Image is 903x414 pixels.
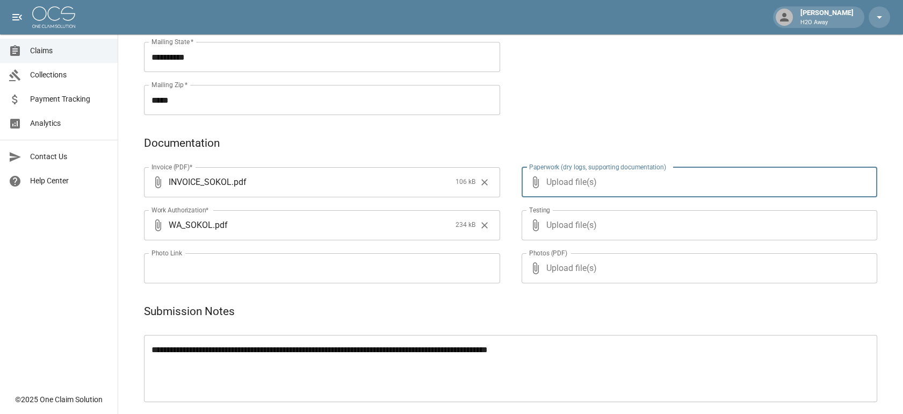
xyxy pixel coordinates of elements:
[546,167,849,197] span: Upload file(s)
[151,248,182,258] label: Photo Link
[476,174,493,190] button: Clear
[30,118,109,129] span: Analytics
[151,37,193,46] label: Mailing State
[796,8,858,27] div: [PERSON_NAME]
[456,220,475,231] span: 234 kB
[476,217,493,233] button: Clear
[6,6,28,28] button: open drawer
[546,210,849,240] span: Upload file(s)
[30,94,109,105] span: Payment Tracking
[529,248,567,258] label: Photos (PDF)
[32,6,75,28] img: ocs-logo-white-transparent.png
[30,175,109,187] span: Help Center
[169,176,232,188] span: INVOICE_SOKOL
[30,69,109,81] span: Collections
[151,80,188,89] label: Mailing Zip
[151,205,209,215] label: Work Authorization*
[529,205,550,215] label: Testing
[15,394,103,405] div: © 2025 One Claim Solution
[151,162,193,172] label: Invoice (PDF)*
[800,18,854,27] p: H2O Away
[456,177,475,188] span: 106 kB
[213,219,228,231] span: . pdf
[529,162,666,172] label: Paperwork (dry logs, supporting documentation)
[30,45,109,56] span: Claims
[169,219,213,231] span: WA_SOKOL
[546,253,849,283] span: Upload file(s)
[232,176,247,188] span: . pdf
[30,151,109,162] span: Contact Us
